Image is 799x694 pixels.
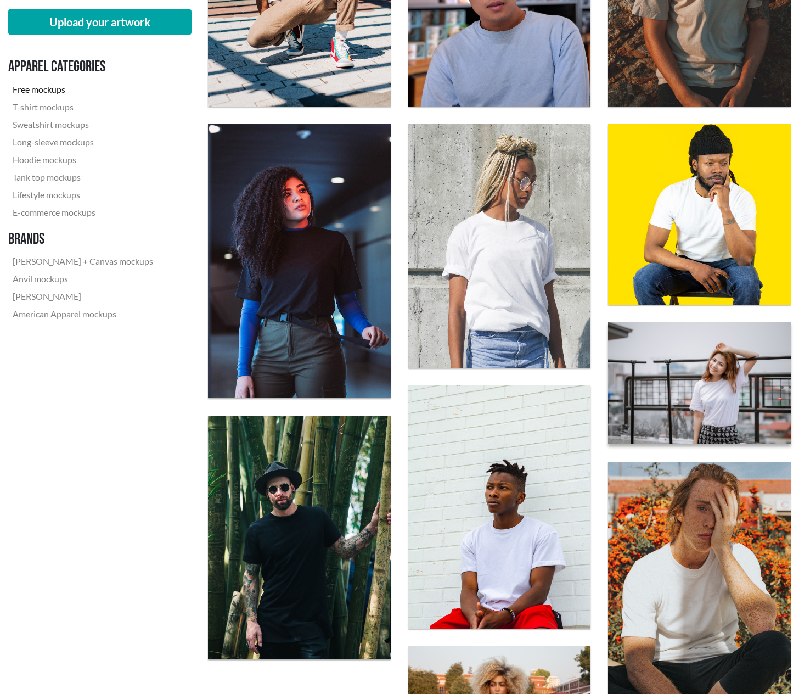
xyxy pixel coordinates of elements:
img: man with a beanie wearing a white crew neck T-shirt in front of a yellow backdrop [608,124,791,305]
a: E-commerce mockups [8,204,157,221]
img: woman with dark curly hair wearing a black crew neck T-shirt in a dimly lit space [208,124,391,398]
a: T-shirt mockups [8,98,157,116]
a: Long-sleeve mockups [8,133,157,151]
img: woman with bleached braids wearing a white crew neck T-shirt in front of a concrete wall [408,124,591,368]
a: Free mockups [8,81,157,98]
a: Sweatshirt mockups [8,116,157,133]
a: American Apparel mockups [8,305,157,323]
a: Anvil mockups [8,270,157,288]
a: [PERSON_NAME] + Canvas mockups [8,253,157,270]
h3: Apparel categories [8,58,157,76]
button: Upload your artwork [8,9,192,35]
a: Tank top mockups [8,169,157,186]
img: fit man wearing a white crew neck T-shirt in front of a white wall [408,385,591,629]
a: Lifestyle mockups [8,186,157,204]
a: [PERSON_NAME] [8,288,157,305]
a: smiling woman wearing a white crew neck T-shirt leaning against a railing [608,322,791,444]
img: hipster style man wearing a black crew neck T-shirt in a bamboo forest [208,416,391,659]
a: Hoodie mockups [8,151,157,169]
h3: Brands [8,230,157,249]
